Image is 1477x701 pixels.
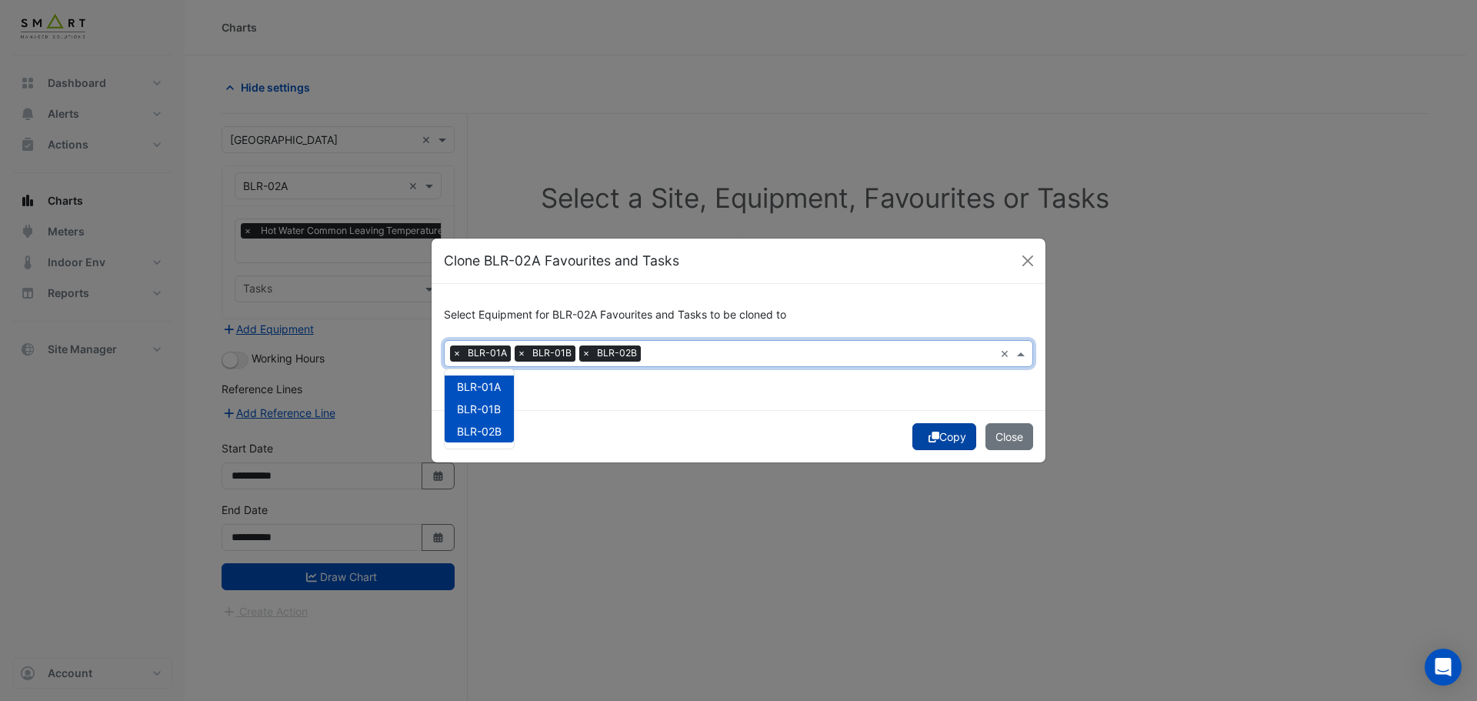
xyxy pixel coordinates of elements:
h6: Select Equipment for BLR-02A Favourites and Tasks to be cloned to [444,309,1033,322]
span: BLR-01B [528,345,575,361]
span: BLR-02B [593,345,641,361]
button: Copy [912,423,976,450]
button: Close [1016,249,1039,272]
span: BLR-01A [457,380,501,393]
div: Open Intercom Messenger [1425,649,1462,686]
span: Clear [1000,345,1013,362]
div: Options List [445,369,514,449]
span: BLR-01A [464,345,511,361]
span: × [579,345,593,361]
button: Close [985,423,1033,450]
span: × [515,345,528,361]
h5: Clone BLR-02A Favourites and Tasks [444,251,679,271]
span: BLR-02B [457,425,502,438]
button: Select All [444,368,492,386]
span: BLR-01B [457,402,501,416]
span: × [450,345,464,361]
